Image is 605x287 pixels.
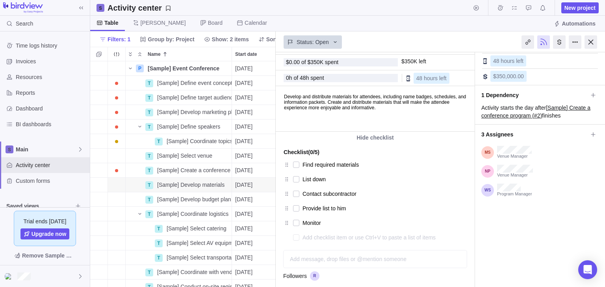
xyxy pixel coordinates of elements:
div: Start date [232,149,279,163]
div: T [145,167,153,175]
div: [Sample] Coordinate with vendors and sponsors [154,265,232,279]
span: Dashboard [16,105,87,112]
div: Start date [232,76,279,90]
div: Copy link [521,35,534,49]
span: [Sample] Define event concept [157,79,232,87]
span: Status: Open [297,38,329,46]
span: h spent [306,75,324,81]
div: Start date [232,178,279,192]
div: Trouble indication [108,192,126,207]
div: Close [585,35,597,49]
div: Start date [232,236,279,250]
div: T [145,269,153,276]
div: Name [126,250,232,265]
span: Invoices [16,57,87,65]
div: Trouble indication [108,90,126,105]
span: Sort [266,35,277,43]
div: [Sample] Event Conference [145,61,232,75]
span: Calendar [245,19,267,27]
div: [Sample] Select transportation [163,250,232,265]
div: T [155,138,163,145]
span: Venue Manager [497,154,532,159]
span: [DATE] [235,152,252,160]
div: [Sample] Develop marketing plan [154,105,232,119]
span: 3 Assignees [481,128,588,141]
div: Name [126,163,232,178]
span: Table [104,19,119,27]
div: Start date [232,120,279,134]
span: Main [16,145,77,153]
div: Start date [232,105,279,120]
div: [Sample] Select catering [163,221,232,235]
div: Activity starts the day after finishes [481,104,599,120]
div: Trouble indication [108,178,126,192]
span: [Sample] Event Conference [148,64,219,72]
div: [Sample] Coordinate topics with speakers [163,134,232,148]
span: [DATE] [235,166,252,174]
div: T [155,239,163,247]
span: Start timer [471,2,482,13]
div: $350,000.00 left [401,58,426,64]
span: Start date [235,50,257,58]
a: Upgrade now [20,228,70,239]
span: Trial ends [DATE] [24,217,67,225]
div: Start date [232,265,279,280]
span: Followers [283,272,307,280]
span: [Sample] Create a conference program [157,166,232,174]
div: Trouble indication [108,250,126,265]
iframe: Editable area. Press F10 for toolbar. [276,86,473,131]
div: T [145,79,153,87]
div: Name [126,105,232,120]
div: Name [126,120,232,134]
span: Show: 2 items [201,34,252,45]
textarea: List down [302,174,451,185]
div: T [145,196,153,204]
div: [Sample] Select AV equipment [163,236,232,250]
div: Trouble indication [108,76,126,90]
span: 48 hours left [416,75,447,81]
div: Trouble indication [108,61,126,76]
span: BI dashboards [16,120,87,128]
h2: Activity center [108,2,162,13]
span: [PERSON_NAME] [141,19,186,27]
a: My assignments [509,6,520,12]
span: Upgrade now [32,230,67,238]
div: Name [126,192,232,207]
span: [DATE] [235,224,252,232]
div: Hide checklist [276,132,475,143]
div: Name [126,134,232,149]
span: Automations [562,20,596,28]
textarea: Monitor [302,217,451,228]
a: Time logs [495,6,506,12]
div: Rabia [5,272,14,281]
span: Venue Manager [497,173,533,178]
div: Name [126,149,232,163]
span: Time logs [495,2,506,13]
div: Trouble indication [108,236,126,250]
span: $350K left [401,58,426,64]
span: [DATE] [235,64,252,72]
span: [DATE] [235,239,252,247]
div: T [145,210,153,218]
div: [Sample] Coordinate logistics [154,207,232,221]
span: [Sample] Develop materials [157,181,225,189]
span: [Sample] Develop budget plan [157,195,231,203]
span: [Sample] Define speakers [157,123,220,131]
div: T [145,152,153,160]
span: h of [289,75,298,81]
span: $350,000.00 [493,73,524,79]
div: P [136,64,144,72]
span: $0.00 of $350K spent [286,59,338,65]
div: Name [126,207,232,221]
span: [Sample] Coordinate with vendors and sponsors [157,268,232,276]
div: Start date [232,61,279,76]
span: Saved views [6,202,72,210]
span: [DATE] [235,181,252,189]
textarea: Provide list to him [302,203,451,214]
span: [Sample] Coordinate topics with speakers [167,137,232,145]
textarea: Contact subcontractor [302,188,451,199]
span: [DATE] [235,137,252,145]
span: [Sample] Select AV equipment [167,239,232,247]
div: Name [126,265,232,280]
